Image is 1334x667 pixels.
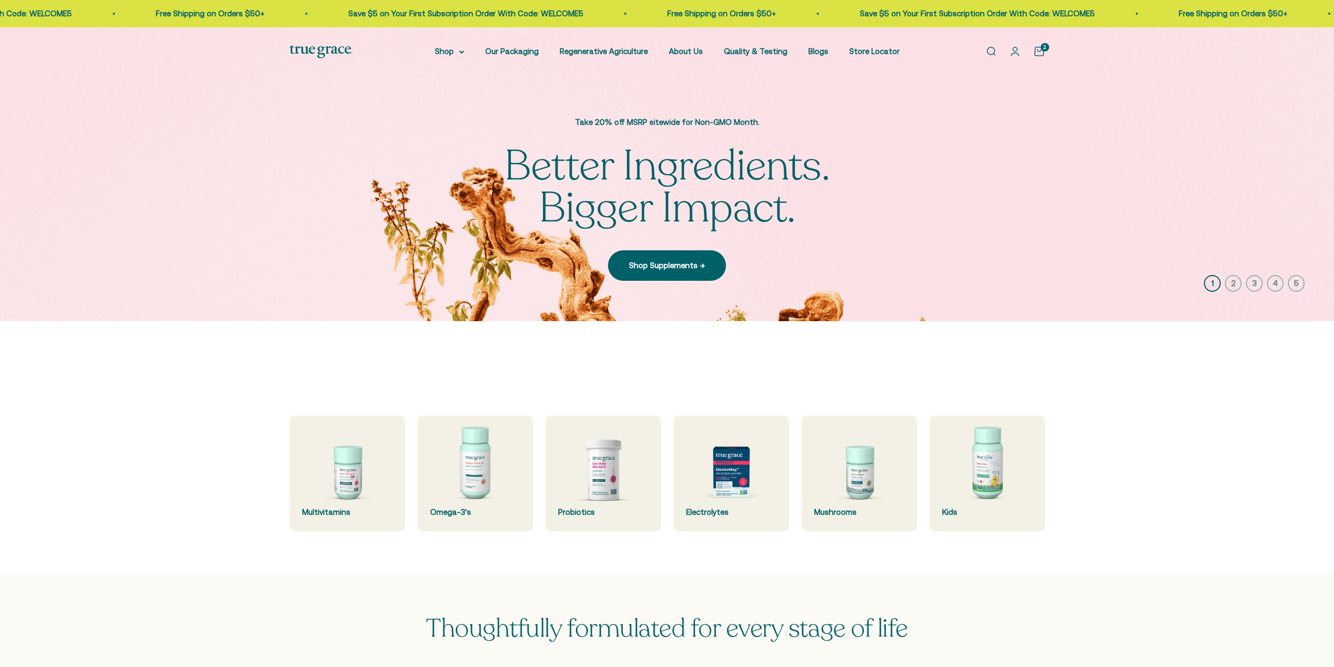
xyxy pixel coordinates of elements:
[546,416,661,531] a: Probiotics
[1246,275,1263,292] button: 3
[348,7,583,20] p: Save $5 on Your First Subscription Order With Code: WELCOME5
[808,47,828,56] a: Blogs
[435,45,464,58] summary: Shop
[504,137,830,237] split-lines: Better Ingredients. Bigger Impact.
[802,416,917,531] a: Mushrooms
[1041,43,1049,51] cart-count: 2
[1267,275,1284,292] button: 4
[814,506,904,518] div: Mushrooms
[608,250,726,281] a: Shop Supplements →
[1204,275,1221,292] button: 1
[558,506,648,518] div: Probiotics
[669,47,703,56] a: About Us
[494,116,840,129] p: Take 20% off MSRP sitewide for Non-GMO Month.
[667,9,776,18] a: Free Shipping on Orders $50+
[942,506,1032,518] div: Kids
[426,611,908,645] span: Thoughtfully formulated for every stage of life
[930,416,1045,531] a: Kids
[418,416,533,531] a: Omega-3's
[156,9,264,18] a: Free Shipping on Orders $50+
[674,416,789,531] a: Electrolytes
[724,47,787,56] a: Quality & Testing
[686,506,776,518] div: Electrolytes
[290,416,405,531] a: Multivitamins
[302,506,392,518] div: Multivitamins
[1179,9,1287,18] a: Free Shipping on Orders $50+
[1225,275,1242,292] button: 2
[430,506,520,518] div: Omega-3's
[849,47,900,56] a: Store Locator
[485,47,539,56] a: Our Packaging
[860,7,1095,20] p: Save $5 on Your First Subscription Order With Code: WELCOME5
[1288,275,1305,292] button: 5
[560,47,648,56] a: Regenerative Agriculture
